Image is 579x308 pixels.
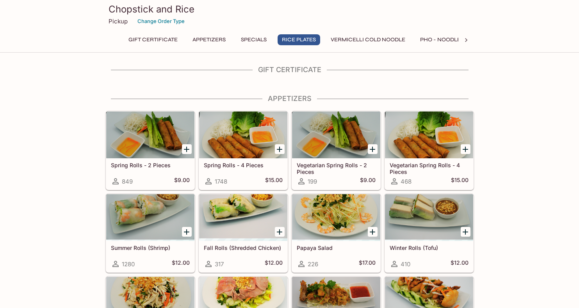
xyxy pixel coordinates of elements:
p: Pickup [109,18,128,25]
div: Papaya Salad [292,194,380,241]
button: Vermicelli Cold Noodle [326,34,410,45]
div: Summer Rolls (Shrimp) [106,194,194,241]
button: Add Fall Rolls (Shredded Chicken) [275,227,285,237]
h3: Chopstick and Rice [109,3,471,15]
h5: Summer Rolls (Shrimp) [111,244,190,251]
div: Vegetarian Spring Rolls - 4 Pieces [385,112,473,158]
button: Add Vegetarian Spring Rolls - 2 Pieces [368,144,378,154]
a: Summer Rolls (Shrimp)1280$12.00 [106,194,195,273]
span: 317 [215,260,224,268]
span: 410 [401,260,410,268]
button: Change Order Type [134,15,188,27]
span: 1280 [122,260,135,268]
span: 1748 [215,178,227,185]
button: Add Spring Rolls - 4 Pieces [275,144,285,154]
span: 849 [122,178,133,185]
h4: Gift Certificate [105,65,474,74]
a: Fall Rolls (Shredded Chicken)317$12.00 [199,194,288,273]
span: 226 [308,260,318,268]
button: Add Papaya Salad [368,227,378,237]
a: Winter Rolls (Tofu)410$12.00 [385,194,474,273]
span: 199 [308,178,317,185]
h5: Fall Rolls (Shredded Chicken) [204,244,283,251]
h5: Spring Rolls - 4 Pieces [204,162,283,168]
h5: Vegetarian Spring Rolls - 2 Pieces [297,162,376,175]
h5: $17.00 [359,259,376,269]
a: Spring Rolls - 4 Pieces1748$15.00 [199,111,288,190]
a: Vegetarian Spring Rolls - 2 Pieces199$9.00 [292,111,381,190]
h5: Papaya Salad [297,244,376,251]
button: Add Spring Rolls - 2 Pieces [182,144,192,154]
button: Pho - Noodle Soup [416,34,481,45]
a: Vegetarian Spring Rolls - 4 Pieces468$15.00 [385,111,474,190]
button: Specials [236,34,271,45]
button: Rice Plates [278,34,320,45]
h5: Spring Rolls - 2 Pieces [111,162,190,168]
a: Spring Rolls - 2 Pieces849$9.00 [106,111,195,190]
h4: Appetizers [105,94,474,103]
h5: $12.00 [265,259,283,269]
div: Fall Rolls (Shredded Chicken) [199,194,287,241]
button: Add Winter Rolls (Tofu) [461,227,470,237]
div: Spring Rolls - 4 Pieces [199,112,287,158]
div: Vegetarian Spring Rolls - 2 Pieces [292,112,380,158]
h5: $9.00 [360,177,376,186]
h5: $15.00 [451,177,469,186]
div: Winter Rolls (Tofu) [385,194,473,241]
button: Add Summer Rolls (Shrimp) [182,227,192,237]
button: Add Vegetarian Spring Rolls - 4 Pieces [461,144,470,154]
h5: $15.00 [265,177,283,186]
h5: Vegetarian Spring Rolls - 4 Pieces [390,162,469,175]
h5: Winter Rolls (Tofu) [390,244,469,251]
span: 468 [401,178,412,185]
h5: $9.00 [174,177,190,186]
button: Gift Certificate [124,34,182,45]
h5: $12.00 [172,259,190,269]
div: Spring Rolls - 2 Pieces [106,112,194,158]
h5: $12.00 [451,259,469,269]
a: Papaya Salad226$17.00 [292,194,381,273]
button: Appetizers [188,34,230,45]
